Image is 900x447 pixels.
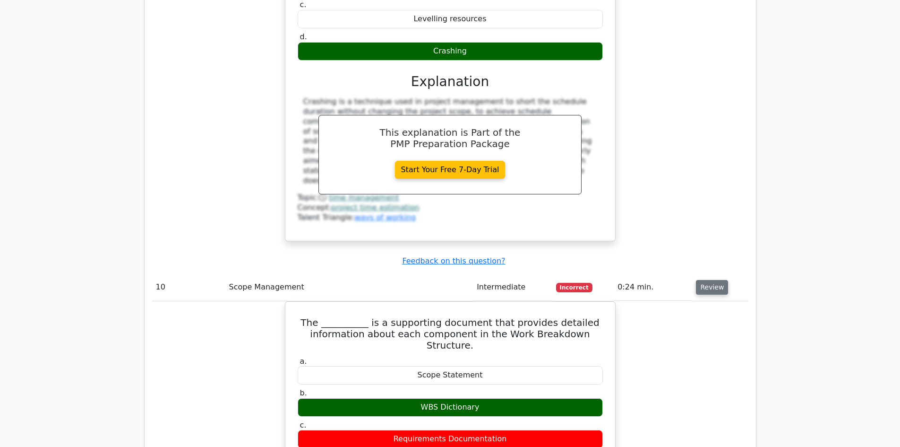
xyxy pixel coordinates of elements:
[354,213,416,222] a: ways of working
[298,10,603,28] div: Levelling resources
[298,193,603,222] div: Talent Triangle:
[696,280,728,295] button: Review
[152,274,225,301] td: 10
[225,274,473,301] td: Scope Management
[395,161,506,179] a: Start Your Free 7-Day Trial
[331,203,420,212] a: project time estimation
[298,366,603,385] div: Scope Statement
[297,317,604,351] h5: The __________ is a supporting document that provides detailed information about each component i...
[556,283,592,292] span: Incorrect
[300,32,307,41] span: d.
[300,388,307,397] span: b.
[303,74,597,90] h3: Explanation
[303,97,597,185] div: Crashing is a technique used in project management to short the schedule duration without changin...
[298,203,603,213] div: Concept:
[614,274,692,301] td: 0:24 min.
[402,256,505,265] a: Feedback on this question?
[300,357,307,366] span: a.
[473,274,552,301] td: Intermediate
[298,42,603,61] div: Crashing
[300,421,307,429] span: c.
[298,193,603,203] div: Topic:
[329,193,399,202] a: time management
[298,398,603,417] div: WBS Dictionary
